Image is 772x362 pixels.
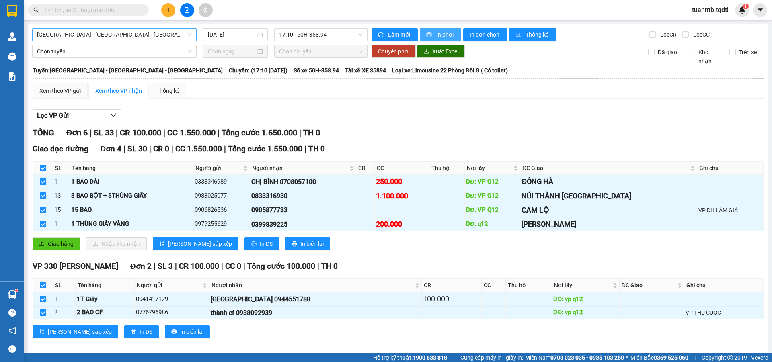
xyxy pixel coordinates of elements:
[211,308,420,318] div: thành cf 0938092939
[211,294,420,304] div: [GEOGRAPHIC_DATA] 0944551788
[522,190,696,202] div: NÚI THÀNH [GEOGRAPHIC_DATA]
[509,28,556,41] button: bar-chartThống kê
[506,279,552,292] th: Thu hộ
[77,308,133,317] div: 2 BAO CF
[453,353,454,362] span: |
[94,128,114,137] span: SL 33
[317,262,319,271] span: |
[299,128,301,137] span: |
[156,86,179,95] div: Thống kê
[303,128,320,137] span: TH 0
[8,72,16,81] img: solution-icon
[392,66,508,75] span: Loại xe: Limousine 22 Phòng Đôi G ( Có toilet)
[372,28,418,41] button: syncLàm mới
[39,241,45,247] span: upload
[131,329,136,335] span: printer
[654,354,688,361] strong: 0369 525 060
[153,237,238,250] button: sort-ascending[PERSON_NAME] sắp xếp
[70,162,193,175] th: Tên hàng
[124,325,159,338] button: printerIn DS
[39,86,81,95] div: Xem theo VP gửi
[54,295,74,304] div: 1
[684,279,764,292] th: Ghi chú
[420,28,461,41] button: printerIn phơi
[426,32,433,38] span: printer
[228,144,302,153] span: Tổng cước 1.550.000
[33,325,118,338] button: sort-ascending[PERSON_NAME] sắp xếp
[203,7,208,13] span: aim
[244,237,279,250] button: printerIn DS
[53,162,70,175] th: SL
[413,354,447,361] strong: 1900 633 818
[179,262,219,271] span: CR 100.000
[222,128,297,137] span: Tổng cước 1.650.000
[515,32,522,38] span: bar-chart
[101,144,122,153] span: Đơn 4
[140,327,152,336] span: In DS
[686,308,762,317] div: VP THU CUOC
[8,290,16,299] img: warehouse-icon
[33,262,118,271] span: VP 330 [PERSON_NAME]
[554,281,611,290] span: Nơi lấy
[356,162,375,175] th: CR
[54,191,68,201] div: 13
[436,30,455,39] span: In phơi
[208,47,256,56] input: Chọn ngày
[376,176,428,187] div: 250.000
[171,144,173,153] span: |
[260,239,273,248] span: In DS
[76,279,135,292] th: Tên hàng
[376,190,428,202] div: 1.100.000
[694,353,696,362] span: |
[429,162,465,175] th: Thu hộ
[136,295,208,304] div: 0941417129
[180,327,203,336] span: In biên lai
[375,162,430,175] th: CC
[71,205,191,215] div: 15 BAO
[466,205,519,215] div: DĐ: VP Q12
[655,48,680,57] span: Đã giao
[130,262,152,271] span: Đơn 2
[137,281,201,290] span: Người gửi
[251,241,257,247] span: printer
[8,309,16,317] span: question-circle
[195,177,248,187] div: 0333346989
[123,144,125,153] span: |
[345,66,386,75] span: Tài xế: XE 35894
[739,6,746,14] img: icon-new-feature
[54,308,74,317] div: 2
[221,262,223,271] span: |
[690,30,711,39] span: Lọc CC
[252,164,348,172] span: Người nhận
[553,295,618,304] div: DĐ: vp q12
[48,239,74,248] span: Giao hàng
[466,191,519,201] div: DĐ: VP Q12
[304,144,306,153] span: |
[184,7,190,13] span: file-add
[697,162,764,175] th: Ghi chú
[251,191,355,201] div: 0833316930
[153,144,169,153] span: CR 0
[199,3,213,17] button: aim
[54,219,68,229] div: 1
[553,308,618,317] div: DĐ: vp q12
[54,177,68,187] div: 1
[470,30,501,39] span: In đơn chọn
[71,177,191,187] div: 1 BAO DÀI
[71,191,191,201] div: 8 BAO BỘT + 5THÙNG GIẤY
[695,48,723,65] span: Kho nhận
[195,164,242,172] span: Người gửi
[195,191,248,201] div: 0983025077
[727,355,733,360] span: copyright
[294,66,339,75] span: Số xe: 50H-358.94
[120,128,161,137] span: CR 100.000
[163,128,165,137] span: |
[757,6,764,14] span: caret-down
[743,4,749,9] sup: 1
[251,219,355,229] div: 0399839225
[522,219,696,230] div: [PERSON_NAME]
[550,354,624,361] strong: 0708 023 035 - 0935 103 250
[161,3,175,17] button: plus
[525,353,624,362] span: Miền Nam
[285,237,330,250] button: printerIn biên lai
